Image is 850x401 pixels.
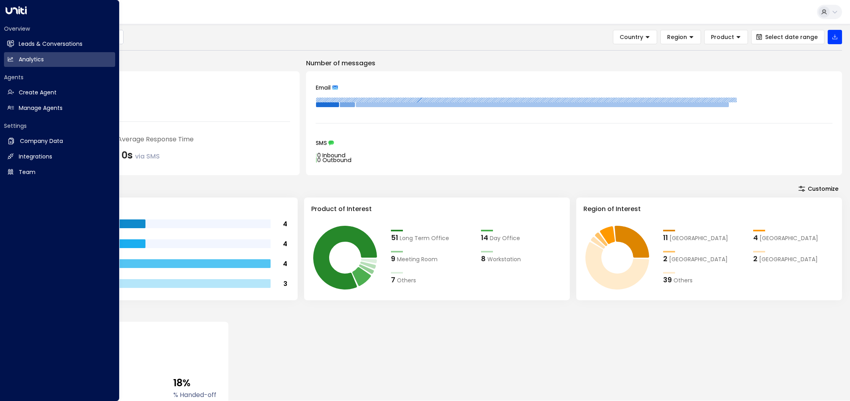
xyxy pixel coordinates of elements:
h2: Integrations [19,153,52,161]
div: 7 [391,274,395,285]
div: 51Long Term Office [391,232,473,243]
span: Manchester [760,234,818,243]
span: Email [316,85,331,90]
div: 39 [663,274,672,285]
tspan: 0 Outbound [317,156,351,164]
h2: Overview [4,25,115,33]
div: 2 [753,253,758,264]
h2: Team [19,168,35,176]
h2: Manage Agents [19,104,63,112]
div: SMS [316,140,832,146]
div: Sales concierge agent's Average Response Time [41,135,290,144]
span: Paris [669,255,728,264]
button: Country [613,30,657,44]
span: Product [711,33,734,41]
div: 9 [391,253,395,264]
div: 8 [481,253,486,264]
tspan: 0 Inbound [317,151,345,159]
h3: Product of Interest [311,204,563,214]
span: Long Term Office [400,234,449,243]
h2: Create Agent [19,88,57,97]
a: Analytics [4,52,115,67]
span: Country [620,33,643,41]
span: 18% [173,376,216,390]
p: Conversion Metrics [32,308,842,318]
a: Company Data [4,134,115,149]
p: Number of messages [306,59,842,68]
div: 2 [663,253,667,264]
div: 39Others [663,274,745,285]
a: Team [4,165,115,180]
h3: Range of Team Size [39,204,291,214]
div: 14Day Office [481,232,563,243]
tspan: 4 [283,259,287,268]
div: 9Meeting Room [391,253,473,264]
a: Integrations [4,149,115,164]
div: 4Manchester [753,232,835,243]
div: 2Paris [663,253,745,264]
a: Leads & Conversations [4,37,115,51]
h2: Analytics [19,55,44,64]
div: Number of Inquiries [41,81,290,90]
button: Select date range [751,30,824,44]
span: Others [673,276,693,285]
span: Region [667,33,687,41]
div: 11London [663,232,745,243]
button: Customize [795,183,842,194]
div: 4 [753,232,758,243]
div: 51 [391,232,398,243]
tspan: 4 [283,239,287,248]
h3: Region of Interest [583,204,835,214]
div: 14 [481,232,488,243]
a: Manage Agents [4,101,115,115]
h2: Leads & Conversations [19,40,82,48]
a: Create Agent [4,85,115,100]
p: Engagement Metrics [32,59,300,68]
button: Product [704,30,748,44]
label: % Handed-off [173,390,216,400]
span: via SMS [135,152,160,161]
div: 8Workstation [481,253,563,264]
h2: Agents [4,73,115,81]
div: 2Birmingham [753,253,835,264]
tspan: 4 [283,219,287,229]
h2: Company Data [20,137,63,145]
span: Select date range [765,34,818,40]
tspan: 3 [283,279,287,288]
div: 11 [663,232,668,243]
span: Day Office [490,234,520,243]
div: 0s [122,148,160,162]
span: Others [397,276,416,285]
span: Workstation [487,255,521,264]
span: Birmingham [759,255,818,264]
div: 7Others [391,274,473,285]
button: Region [660,30,701,44]
span: Meeting Room [397,255,438,264]
span: London [669,234,728,243]
h2: Settings [4,122,115,130]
